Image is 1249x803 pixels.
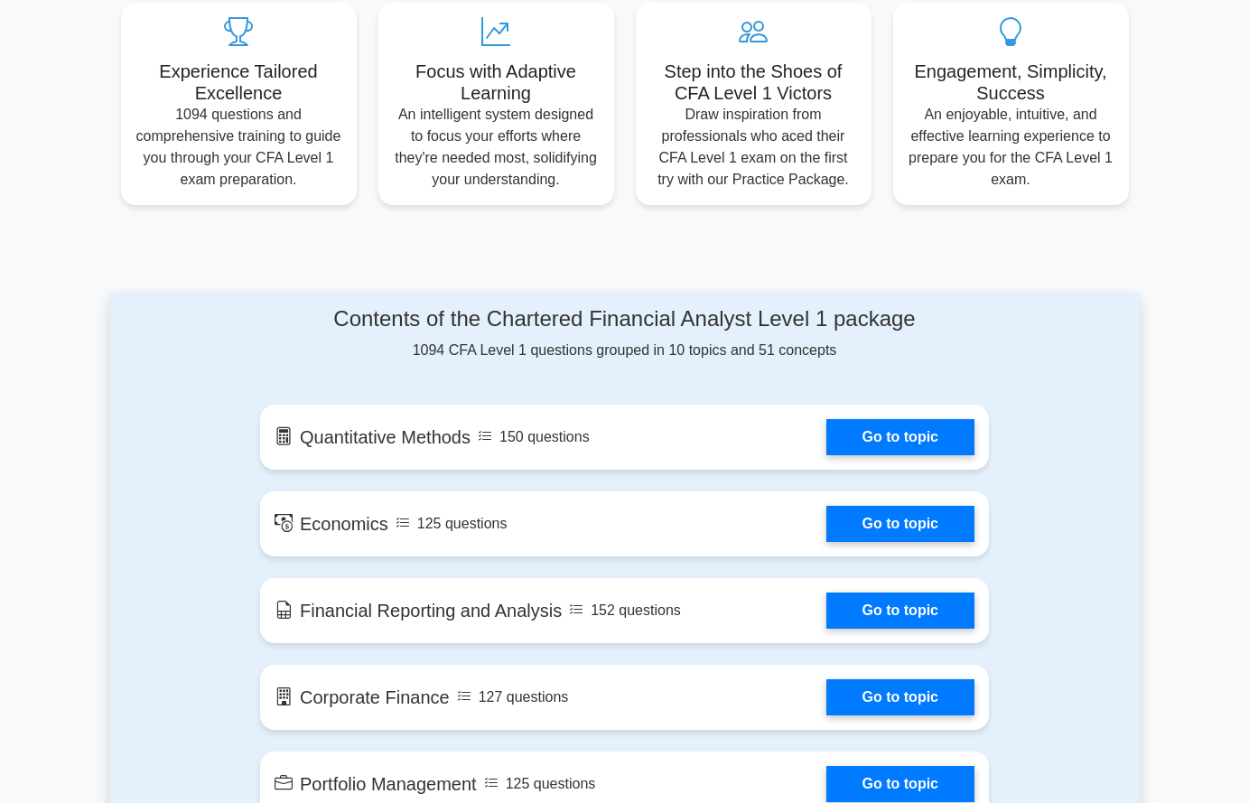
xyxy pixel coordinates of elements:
a: Go to topic [826,419,974,455]
h4: Contents of the Chartered Financial Analyst Level 1 package [260,306,989,332]
a: Go to topic [826,506,974,542]
div: 1094 CFA Level 1 questions grouped in 10 topics and 51 concepts [260,306,989,361]
a: Go to topic [826,593,974,629]
p: Draw inspiration from professionals who aced their CFA Level 1 exam on the first try with our Pra... [650,104,857,191]
h5: Engagement, Simplicity, Success [908,61,1114,104]
p: 1094 questions and comprehensive training to guide you through your CFA Level 1 exam preparation. [135,104,342,191]
a: Go to topic [826,679,974,715]
p: An intelligent system designed to focus your efforts where they're needed most, solidifying your ... [393,104,600,191]
p: An enjoyable, intuitive, and effective learning experience to prepare you for the CFA Level 1 exam. [908,104,1114,191]
a: Go to topic [826,766,974,802]
h5: Focus with Adaptive Learning [393,61,600,104]
h5: Step into the Shoes of CFA Level 1 Victors [650,61,857,104]
h5: Experience Tailored Excellence [135,61,342,104]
